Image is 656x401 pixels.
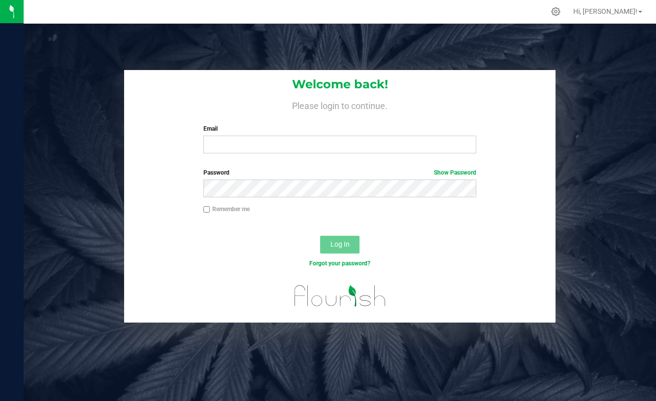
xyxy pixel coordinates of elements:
span: Hi, [PERSON_NAME]! [573,7,637,15]
h4: Please login to continue. [124,99,556,110]
span: Log In [330,240,350,248]
input: Remember me [203,206,210,213]
a: Show Password [434,169,476,176]
label: Remember me [203,205,250,214]
img: flourish_logo.svg [286,278,394,314]
button: Log In [320,236,360,254]
a: Forgot your password? [309,260,370,267]
div: Manage settings [550,7,562,16]
span: Password [203,169,230,176]
label: Email [203,124,476,133]
h1: Welcome back! [124,78,556,91]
